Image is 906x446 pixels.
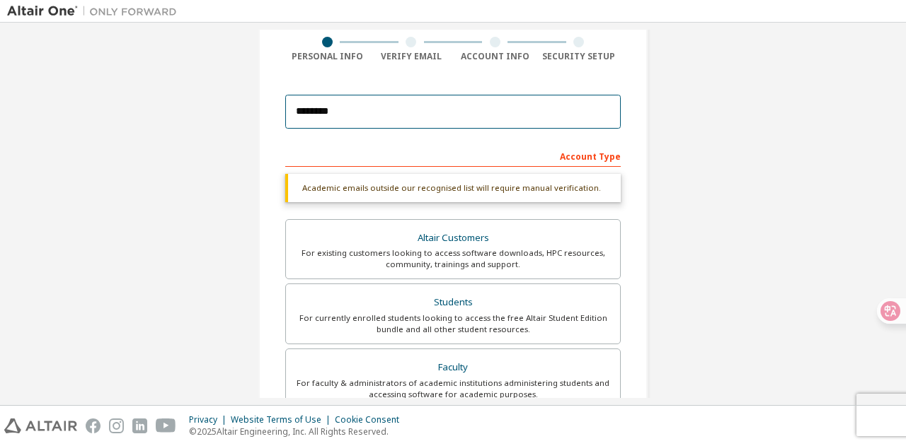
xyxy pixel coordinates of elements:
[294,377,612,400] div: For faculty & administrators of academic institutions administering students and accessing softwa...
[189,426,408,438] p: © 2025 Altair Engineering, Inc. All Rights Reserved.
[294,228,612,248] div: Altair Customers
[285,51,369,62] div: Personal Info
[369,51,454,62] div: Verify Email
[294,358,612,377] div: Faculty
[4,418,77,433] img: altair_logo.svg
[285,144,621,167] div: Account Type
[132,418,147,433] img: linkedin.svg
[294,247,612,270] div: For existing customers looking to access software downloads, HPC resources, community, trainings ...
[294,312,612,335] div: For currently enrolled students looking to access the free Altair Student Edition bundle and all ...
[285,174,621,202] div: Academic emails outside our recognised list will require manual verification.
[156,418,176,433] img: youtube.svg
[7,4,184,18] img: Altair One
[294,293,612,312] div: Students
[109,418,124,433] img: instagram.svg
[189,414,231,426] div: Privacy
[537,51,621,62] div: Security Setup
[231,414,335,426] div: Website Terms of Use
[86,418,101,433] img: facebook.svg
[453,51,537,62] div: Account Info
[335,414,408,426] div: Cookie Consent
